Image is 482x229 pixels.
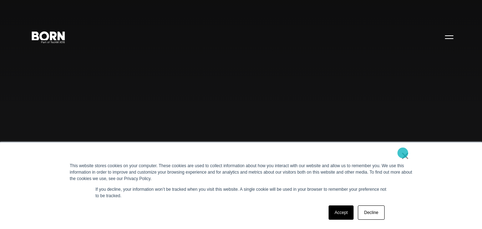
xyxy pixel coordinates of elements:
button: Open [441,29,458,44]
div: This website stores cookies on your computer. These cookies are used to collect information about... [70,163,412,182]
p: If you decline, your information won’t be tracked when you visit this website. A single cookie wi... [96,186,387,199]
a: Decline [358,205,384,220]
a: Accept [329,205,354,220]
a: × [401,153,410,159]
